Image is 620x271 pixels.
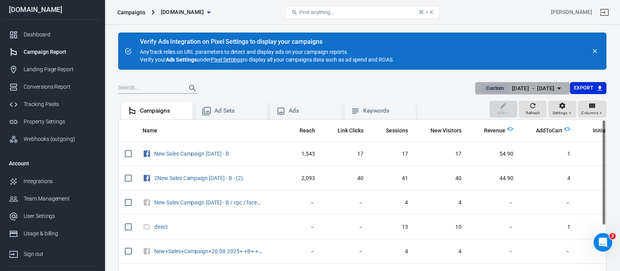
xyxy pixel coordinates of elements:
[475,82,570,95] button: Custom[DATE] － [DATE]
[526,175,570,182] span: 4
[420,199,462,207] span: 4
[519,101,547,118] button: Refresh
[3,96,102,113] a: Tracking Pixels
[536,127,562,135] span: AddToCart
[327,175,364,182] span: 40
[117,9,145,16] div: Campaigns
[338,127,364,135] span: Link Clicks
[143,247,151,256] svg: Unknown Facebook
[154,175,244,181] span: 2New Sales Campaign 20.08.2025 - B - (2)
[3,43,102,61] a: Campaign Report
[526,248,570,256] span: －
[3,173,102,190] a: Integrations
[154,175,243,181] a: 2New Sales Campaign [DATE] - B - (2)
[289,107,335,115] div: Ads
[548,101,576,118] button: Settings
[431,127,462,135] span: New Visitors
[553,110,568,117] span: Settings
[474,248,514,256] span: －
[3,113,102,130] a: Property Settings
[289,199,315,207] span: －
[581,110,598,117] span: Columns
[526,150,570,158] span: 1
[474,126,506,135] span: Total revenue calculated by AnyTrack.
[484,127,506,135] span: Revenue
[118,83,180,93] input: Search...
[154,199,269,206] a: New Sales Campaign [DATE] - B / cpc / facebook
[158,5,214,19] button: [DOMAIN_NAME]
[24,31,96,39] div: Dashboard
[143,127,157,135] span: Name
[24,65,96,74] div: Landing Page Report
[3,225,102,242] a: Usage & billing
[183,79,202,98] button: Search
[3,6,102,13] div: [DOMAIN_NAME]
[24,195,96,203] div: Team Management
[24,100,96,108] div: Tracking Pixels
[512,84,555,93] div: [DATE] － [DATE]
[24,230,96,238] div: Usage & billing
[376,199,408,207] span: 4
[143,127,167,135] span: Name
[526,223,570,231] span: 1
[140,39,394,63] div: AnyTrack relies on URL parameters to detect and display ads on your campaign reports. Verify your...
[474,150,514,158] span: 54.90
[419,9,433,15] div: ⌘ + K
[24,212,96,220] div: User Settings
[143,222,151,232] svg: Direct
[610,233,616,239] span: 2
[154,151,230,156] span: New Sales Campaign 20.08.2025 - B
[289,175,315,182] span: 2,093
[420,150,462,158] span: 17
[526,199,570,207] span: －
[289,248,315,256] span: －
[154,224,169,230] span: direct
[214,107,261,115] div: Ad Sets
[376,248,408,256] span: 4
[289,126,315,135] span: The number of people who saw your ads at least once. Reach is different from impressions, which m...
[594,233,612,252] iframe: Intercom live chat
[289,150,315,158] span: 1,543
[143,198,151,207] svg: Unknown Facebook
[420,175,462,182] span: 40
[154,248,322,254] a: New+Sales+Campaign+20.08.2025+-+B+-+%282%29 / cpc / facebook
[154,224,168,230] a: direct
[420,248,462,256] span: 4
[551,8,592,16] div: Account id: vJBaXv7L
[3,242,102,263] a: Sign out
[24,250,96,258] div: Sign out
[327,248,364,256] span: －
[3,26,102,43] a: Dashboard
[363,107,410,115] div: Keywords
[420,223,462,231] span: 10
[24,83,96,91] div: Conversions Report
[143,173,151,183] svg: Facebook Ads
[338,126,364,135] span: The number of clicks on links within the ad that led to advertiser-specified destinations
[3,190,102,208] a: Team Management
[140,107,186,115] div: Campaigns
[3,61,102,78] a: Landing Page Report
[564,126,570,132] img: Logo
[24,135,96,143] div: Webhooks (outgoing)
[570,82,606,94] button: Export
[526,127,562,135] span: AddToCart
[474,199,514,207] span: －
[376,150,408,158] span: 17
[484,126,506,135] span: Total revenue calculated by AnyTrack.
[211,56,243,63] a: Pixel Settings
[474,223,514,231] span: －
[474,175,514,182] span: 44.90
[24,48,96,56] div: Campaign Report
[589,46,600,57] button: close
[289,223,315,231] span: －
[386,127,408,135] span: Sessions
[507,126,513,132] img: Logo
[154,249,264,254] span: New+Sales+Campaign+20.08.2025+-+B+-+%282%29 / cpc / facebook
[143,149,151,158] svg: Facebook Ads
[595,3,614,22] a: Sign out
[24,177,96,185] div: Integrations
[140,38,394,46] div: Verify Ads Integration on Pixel Settings to display your campaigns
[161,7,204,17] span: emilygracememorial.com
[376,175,408,182] span: 41
[3,78,102,96] a: Conversions Report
